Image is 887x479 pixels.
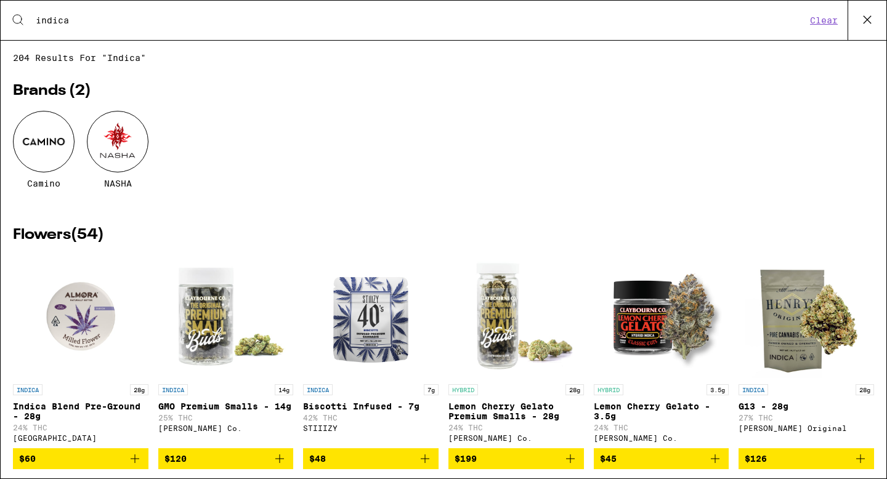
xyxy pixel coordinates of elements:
span: $126 [745,454,767,464]
p: 27% THC [739,414,874,422]
p: Indica Blend Pre-Ground - 28g [13,401,148,421]
img: Claybourne Co. - Lemon Cherry Gelato Premium Smalls - 28g [455,255,578,378]
div: [PERSON_NAME] Original [739,424,874,432]
span: $199 [455,454,477,464]
button: Add to bag [303,448,439,469]
img: Henry's Original - G13 - 28g [745,255,868,378]
button: Add to bag [739,448,874,469]
p: INDICA [303,384,333,395]
span: $120 [164,454,187,464]
div: STIIIZY [303,424,439,432]
p: 7g [424,384,439,395]
p: 28g [130,384,148,395]
p: 28g [565,384,584,395]
input: Search for products & categories [35,15,806,26]
p: INDICA [739,384,768,395]
p: HYBRID [448,384,478,395]
p: 24% THC [13,424,148,432]
img: Claybourne Co. - GMO Premium Smalls - 14g [164,255,287,378]
span: $48 [309,454,326,464]
div: [GEOGRAPHIC_DATA] [13,434,148,442]
p: 42% THC [303,414,439,422]
span: NASHA [104,179,132,188]
a: Open page for Biscotti Infused - 7g from STIIIZY [303,255,439,448]
h2: Brands ( 2 ) [13,84,874,99]
a: Open page for GMO Premium Smalls - 14g from Claybourne Co. [158,255,294,448]
button: Clear [806,15,841,26]
span: $60 [19,454,36,464]
h2: Flowers ( 54 ) [13,228,874,243]
p: GMO Premium Smalls - 14g [158,401,294,411]
a: Open page for Indica Blend Pre-Ground - 28g from Almora Farm [13,255,148,448]
p: 24% THC [594,424,729,432]
button: Add to bag [13,448,148,469]
div: [PERSON_NAME] Co. [158,424,294,432]
p: 24% THC [448,424,584,432]
p: 25% THC [158,414,294,422]
p: G13 - 28g [739,401,874,411]
a: Open page for Lemon Cherry Gelato - 3.5g from Claybourne Co. [594,255,729,448]
p: 28g [856,384,874,395]
a: Open page for Lemon Cherry Gelato Premium Smalls - 28g from Claybourne Co. [448,255,584,448]
button: Add to bag [594,448,729,469]
p: INDICA [13,384,43,395]
span: 204 results for "indica" [13,53,874,63]
div: [PERSON_NAME] Co. [594,434,729,442]
p: Biscotti Infused - 7g [303,401,439,411]
span: Camino [27,179,60,188]
span: $45 [600,454,617,464]
p: HYBRID [594,384,623,395]
img: Claybourne Co. - Lemon Cherry Gelato - 3.5g [599,255,723,378]
p: 14g [275,384,293,395]
img: STIIIZY - Biscotti Infused - 7g [309,255,432,378]
p: INDICA [158,384,188,395]
button: Add to bag [158,448,294,469]
a: Open page for G13 - 28g from Henry's Original [739,255,874,448]
p: Lemon Cherry Gelato - 3.5g [594,401,729,421]
div: [PERSON_NAME] Co. [448,434,584,442]
p: 3.5g [707,384,729,395]
p: Lemon Cherry Gelato Premium Smalls - 28g [448,401,584,421]
img: Almora Farm - Indica Blend Pre-Ground - 28g [19,255,142,378]
button: Add to bag [448,448,584,469]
